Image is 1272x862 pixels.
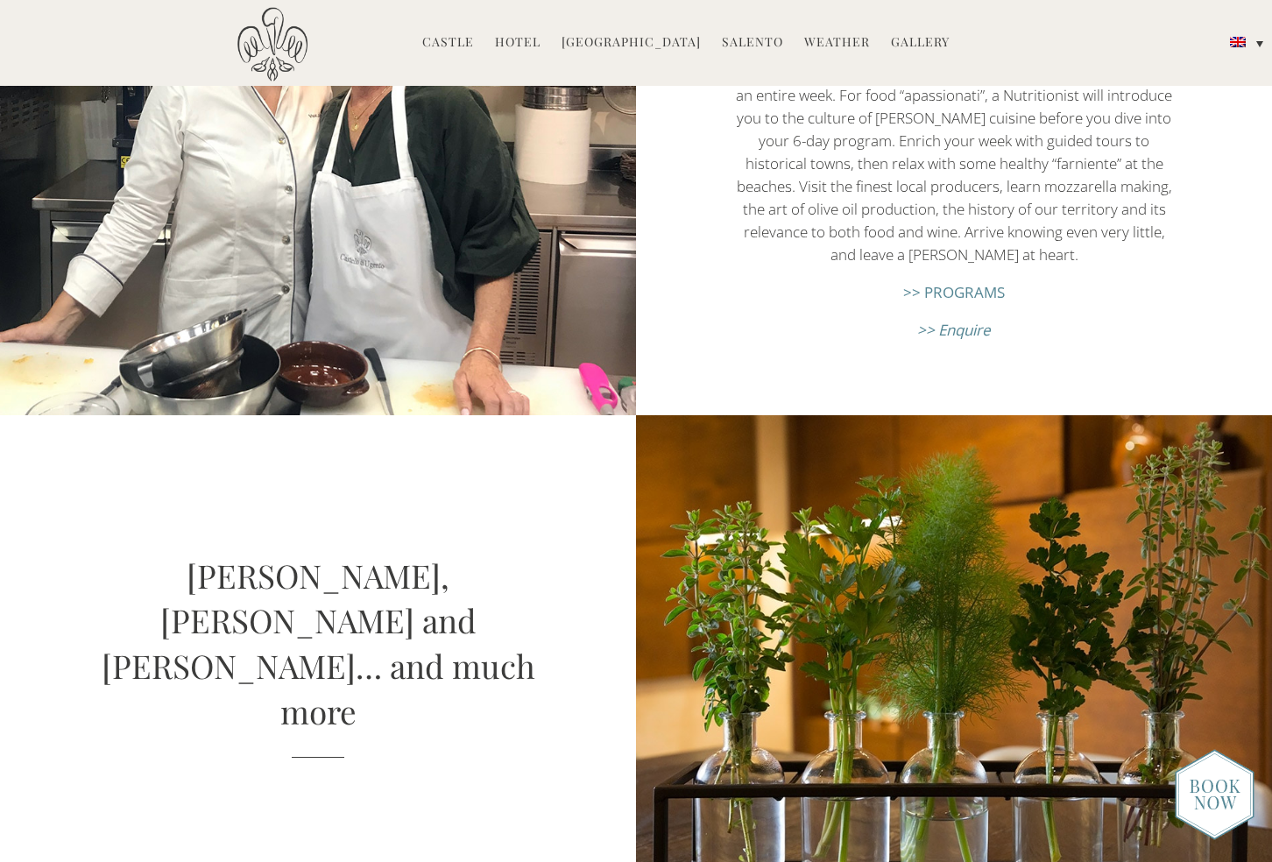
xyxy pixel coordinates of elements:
a: Castle [422,33,474,53]
a: [PERSON_NAME], [PERSON_NAME] and [PERSON_NAME]… and much more [102,554,535,732]
a: Weather [804,33,870,53]
p: The Puglia Culinary Centre has something for all from one day to an entire week. For food “apassi... [731,61,1177,266]
a: >> Enquire [917,320,991,340]
a: >> PROGRAMS [903,282,1005,302]
a: Salento [722,33,783,53]
img: English [1230,37,1246,47]
a: Gallery [891,33,950,53]
img: Castello di Ugento [237,7,307,81]
img: new-booknow.png [1175,749,1254,840]
a: Hotel [495,33,541,53]
a: [GEOGRAPHIC_DATA] [562,33,701,53]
